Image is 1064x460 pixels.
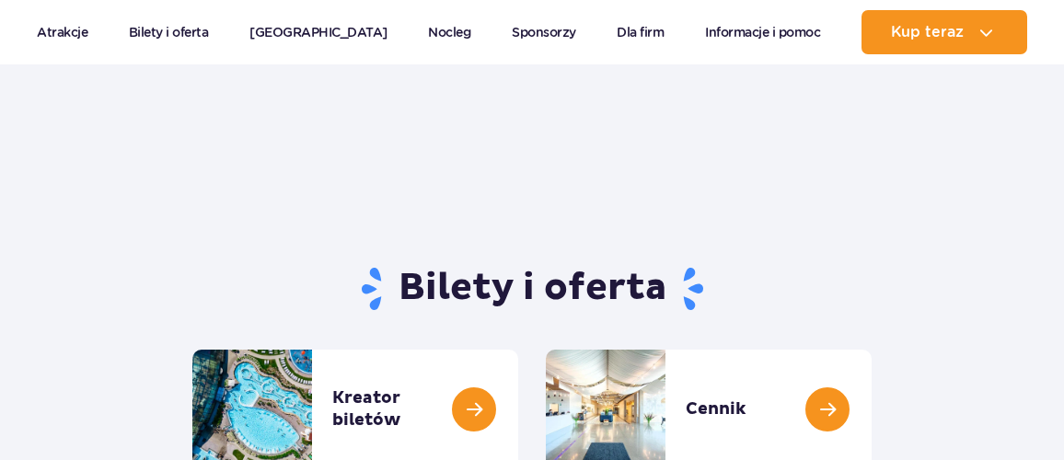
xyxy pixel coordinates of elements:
a: Informacje i pomoc [705,10,820,54]
button: Kup teraz [862,10,1027,54]
a: [GEOGRAPHIC_DATA] [249,10,387,54]
span: Kup teraz [891,24,964,40]
a: Sponsorzy [512,10,576,54]
a: Dla firm [617,10,664,54]
a: Atrakcje [37,10,87,54]
a: Bilety i oferta [129,10,209,54]
h1: Bilety i oferta [192,265,872,313]
a: Nocleg [428,10,470,54]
